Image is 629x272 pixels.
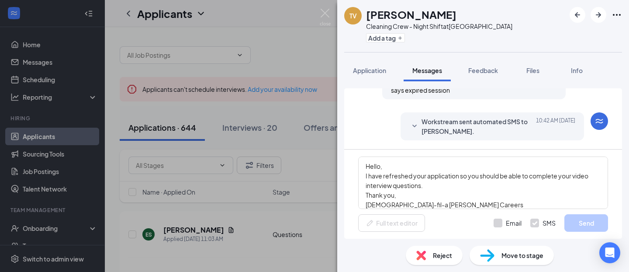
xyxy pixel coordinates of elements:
span: Application [353,66,386,74]
button: PlusAdd a tag [366,33,405,42]
svg: Pen [366,219,374,227]
button: Full text editorPen [358,214,425,232]
svg: ArrowRight [593,10,604,20]
textarea: Hello, I have refreshed your application so you should be able to complete your video interview q... [358,157,608,209]
span: [DATE] 10:42 AM [536,117,575,136]
svg: SmallChevronDown [409,121,420,132]
span: Files [526,66,539,74]
span: Feedback [468,66,498,74]
button: ArrowRight [591,7,606,23]
svg: Ellipses [612,10,622,20]
span: Reject [433,251,452,260]
h1: [PERSON_NAME] [366,7,456,22]
div: Open Intercom Messenger [599,242,620,263]
div: TV [349,11,357,20]
span: Info [571,66,583,74]
button: ArrowLeftNew [570,7,585,23]
button: Send [564,214,608,232]
svg: ArrowLeftNew [572,10,583,20]
div: Cleaning Crew - Night Shift at [GEOGRAPHIC_DATA] [366,22,512,31]
span: Messages [412,66,442,74]
svg: WorkstreamLogo [594,116,605,126]
svg: Plus [397,35,403,41]
span: Move to stage [501,251,543,260]
span: Workstream sent automated SMS to [PERSON_NAME]. [422,117,536,136]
